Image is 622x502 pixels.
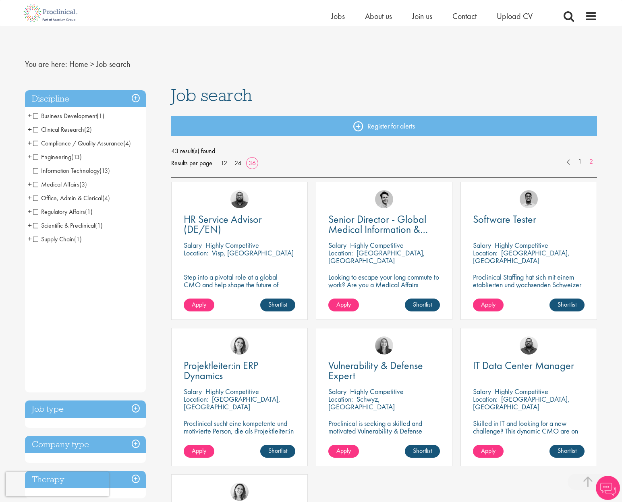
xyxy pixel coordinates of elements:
a: Jobs [331,11,345,21]
span: + [28,110,32,122]
p: [GEOGRAPHIC_DATA], [GEOGRAPHIC_DATA] [473,248,570,265]
span: Software Tester [473,212,536,226]
img: Chatbot [596,476,620,500]
img: Ashley Bennett [520,336,538,355]
span: Location: [473,394,498,404]
span: (13) [71,153,82,161]
a: Apply [328,299,359,311]
a: Shortlist [549,299,585,311]
span: Scientific & Preclinical [33,221,103,230]
span: Regulatory Affairs [33,207,85,216]
iframe: reCAPTCHA [6,472,109,496]
a: Apply [328,445,359,458]
span: (1) [85,207,93,216]
span: Salary [328,387,346,396]
p: Highly Competitive [350,241,404,250]
a: Timothy Deschamps [520,190,538,208]
span: IT Data Center Manager [473,359,574,372]
a: Ashley Bennett [230,190,249,208]
p: Schwyz, [GEOGRAPHIC_DATA] [328,394,395,411]
span: Senior Director - Global Medical Information & Medical Affairs [328,212,428,246]
span: + [28,219,32,231]
span: Medical Affairs [33,180,79,189]
span: Salary [184,241,202,250]
span: Clinical Research [33,125,92,134]
span: Engineering [33,153,82,161]
a: Contact [452,11,477,21]
span: (1) [95,221,103,230]
a: 36 [246,159,259,167]
span: Clinical Research [33,125,84,134]
a: Software Tester [473,214,585,224]
p: [GEOGRAPHIC_DATA], [GEOGRAPHIC_DATA] [328,248,425,265]
span: Regulatory Affairs [33,207,93,216]
a: Apply [473,299,504,311]
span: Apply [336,446,351,455]
span: + [28,123,32,135]
a: 2 [585,157,597,166]
a: Join us [412,11,432,21]
span: Compliance / Quality Assurance [33,139,131,147]
span: Business Development [33,112,97,120]
p: [GEOGRAPHIC_DATA], [GEOGRAPHIC_DATA] [473,394,570,411]
a: Apply [184,299,214,311]
span: + [28,205,32,218]
span: Business Development [33,112,104,120]
span: Medical Affairs [33,180,87,189]
p: [GEOGRAPHIC_DATA], [GEOGRAPHIC_DATA] [184,394,280,411]
span: (3) [79,180,87,189]
a: Shortlist [549,445,585,458]
img: Mia Kellerman [375,336,393,355]
a: 1 [574,157,586,166]
span: + [28,178,32,190]
h3: Therapy [25,471,146,488]
span: Apply [481,446,496,455]
p: Highly Competitive [350,387,404,396]
a: Upload CV [497,11,533,21]
p: Highly Competitive [205,241,259,250]
h3: Company type [25,436,146,453]
span: Compliance / Quality Assurance [33,139,123,147]
img: Nur Ergiydiren [230,336,249,355]
p: Proclinical Staffing hat sich mit einem etablierten und wachsenden Schweizer IT-Dienstleister zus... [473,273,585,311]
span: Salary [184,387,202,396]
a: Shortlist [405,299,440,311]
a: Shortlist [405,445,440,458]
span: (2) [84,125,92,134]
span: (4) [102,194,110,202]
span: Scientific & Preclinical [33,221,95,230]
span: Apply [192,300,206,309]
a: 24 [232,159,244,167]
h3: Discipline [25,90,146,108]
a: Register for alerts [171,116,597,136]
p: Skilled in IT and looking for a new challenge? This dynamic CMO are on the hunt for a dedicated C... [473,419,585,458]
p: Proclinical is seeking a skilled and motivated Vulnerability & Defense Expert to join a dynamic c... [328,419,440,450]
span: (4) [123,139,131,147]
span: Office, Admin & Clerical [33,194,110,202]
span: Information Technology [33,166,110,175]
a: About us [365,11,392,21]
h3: Job type [25,400,146,418]
a: Projektleiter:in ERP Dynamics [184,361,295,381]
span: Vulnerability & Defense Expert [328,359,423,382]
p: Highly Competitive [205,387,259,396]
span: Supply Chain [33,235,74,243]
span: Apply [336,300,351,309]
span: + [28,192,32,204]
span: Results per page [171,157,212,169]
span: Location: [328,394,353,404]
a: Shortlist [260,299,295,311]
span: Supply Chain [33,235,82,243]
a: Apply [473,445,504,458]
span: Location: [473,248,498,257]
